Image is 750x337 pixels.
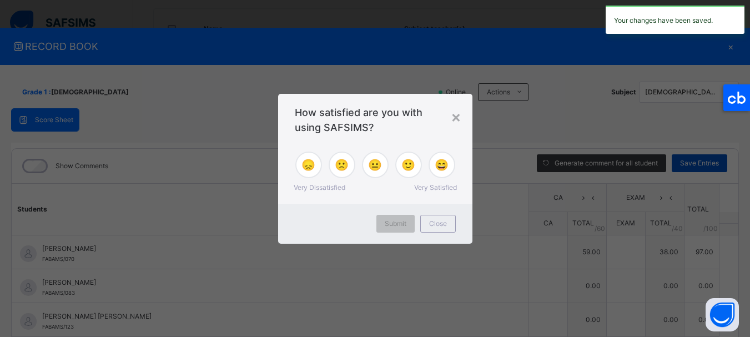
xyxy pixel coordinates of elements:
[301,157,315,173] span: 😞
[606,6,744,34] div: Your changes have been saved.
[435,157,449,173] span: 😄
[429,219,447,229] span: Close
[451,105,461,128] div: ×
[401,157,415,173] span: 🙂
[414,183,457,193] span: Very Satisfied
[294,183,345,193] span: Very Dissatisfied
[706,298,739,331] button: Open asap
[385,219,406,229] span: Submit
[368,157,382,173] span: 😐
[295,105,456,135] span: How satisfied are you with using SAFSIMS?
[335,157,349,173] span: 🙁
